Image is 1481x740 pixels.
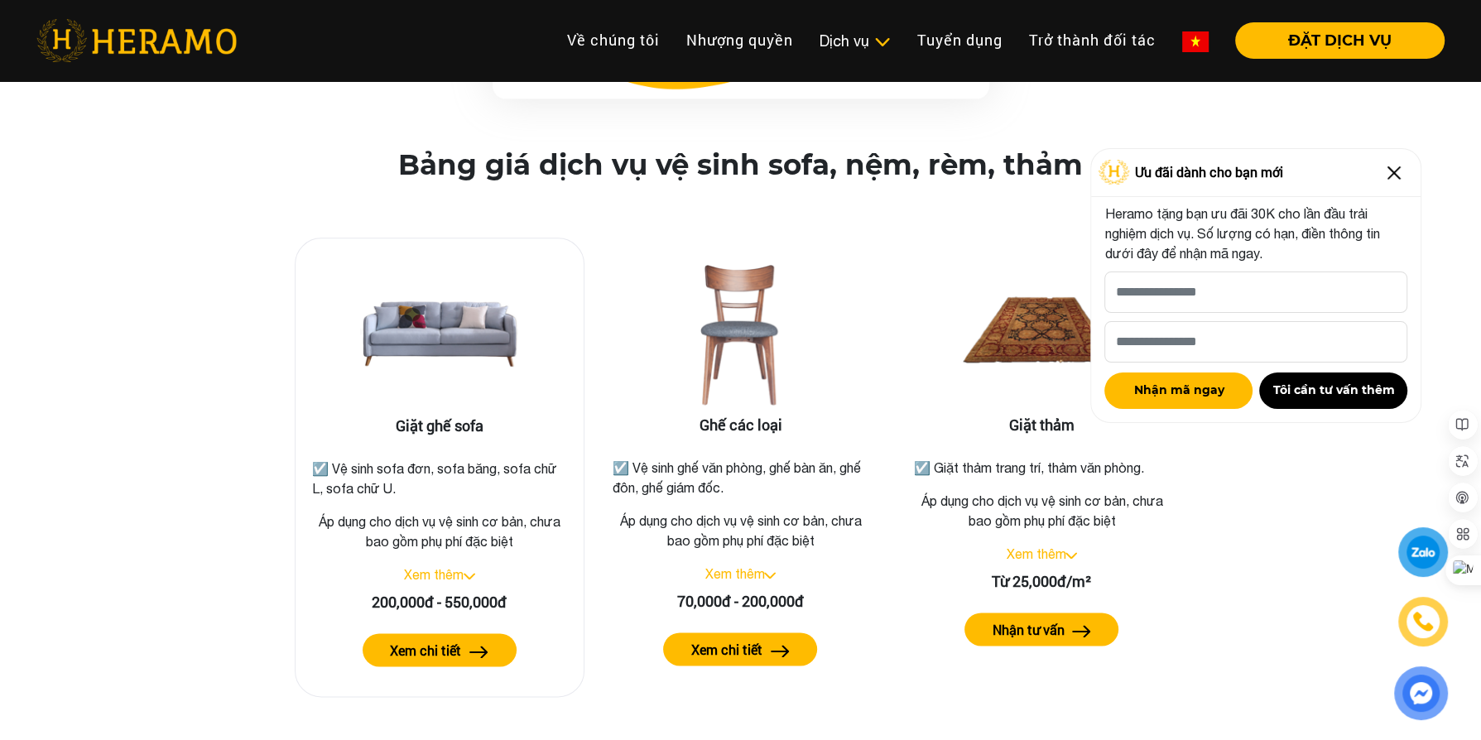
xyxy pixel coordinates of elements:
a: Nhận tư vấn arrow [910,613,1173,646]
p: Áp dụng cho dịch vụ vệ sinh cơ bản, chưa bao gồm phụ phí đặc biệt [609,511,873,550]
a: Về chúng tôi [554,22,673,58]
p: ☑️ Vệ sinh sofa đơn, sofa băng, sofa chữ L, sofa chữ U. [312,459,567,498]
label: Xem chi tiết [390,641,461,661]
p: ☑️ Vệ sinh ghế văn phòng, ghế bàn ăn, ghế đôn, ghế giám đốc. [613,458,869,497]
a: Xem thêm [1006,546,1065,561]
h3: Giặt ghế sofa [309,417,570,435]
button: Nhận tư vấn [964,613,1118,646]
img: Giặt ghế sofa [357,252,522,417]
a: Xem chi tiết arrow [609,632,873,666]
button: ĐẶT DỊCH VỤ [1235,22,1445,59]
h3: Ghế các loại [609,416,873,435]
button: Tôi cần tư vấn thêm [1259,372,1407,409]
img: arrow_down.svg [764,572,776,579]
a: Nhượng quyền [673,22,806,58]
img: arrow_down.svg [464,573,475,579]
img: Giặt thảm [959,251,1124,416]
p: Áp dụng cho dịch vụ vệ sinh cơ bản, chưa bao gồm phụ phí đặc biệt [309,512,570,551]
a: Trở thành đối tác [1016,22,1169,58]
img: arrow_down.svg [1065,552,1077,559]
h2: Bảng giá dịch vụ vệ sinh sofa, nệm, rèm, thảm [398,148,1083,182]
button: Xem chi tiết [663,632,817,666]
a: ĐẶT DỊCH VỤ [1222,33,1445,48]
div: 70,000đ - 200,000đ [609,590,873,613]
label: Nhận tư vấn [992,620,1064,640]
a: Xem thêm [404,567,464,582]
img: arrow [771,645,790,657]
div: 200,000đ - 550,000đ [309,591,570,613]
p: Heramo tặng bạn ưu đãi 30K cho lần đầu trải nghiệm dịch vụ. Số lượng có hạn, điền thông tin dưới ... [1104,204,1407,263]
img: vn-flag.png [1182,31,1209,52]
a: Tuyển dụng [904,22,1016,58]
img: Ghế các loại [657,251,823,416]
a: phone-icon [1401,599,1445,644]
p: Áp dụng cho dịch vụ vệ sinh cơ bản, chưa bao gồm phụ phí đặc biệt [910,491,1173,531]
a: Xem chi tiết arrow [309,633,570,666]
img: subToggleIcon [873,34,891,50]
img: heramo-logo.png [36,19,237,62]
h3: Giặt thảm [910,416,1173,435]
img: Close [1381,160,1407,186]
label: Xem chi tiết [691,640,762,660]
img: arrow [469,646,488,658]
span: Ưu đãi dành cho bạn mới [1134,162,1282,182]
p: ☑️ Giặt thảm trang trí, thảm văn phòng. [913,458,1170,478]
div: Từ 25,000đ/m² [910,570,1173,593]
img: Logo [1099,160,1130,185]
div: Dịch vụ [820,30,891,52]
a: Xem thêm [704,566,764,581]
button: Nhận mã ngay [1104,372,1253,409]
img: phone-icon [1414,613,1432,631]
img: arrow [1072,625,1091,637]
button: Xem chi tiết [363,633,517,666]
